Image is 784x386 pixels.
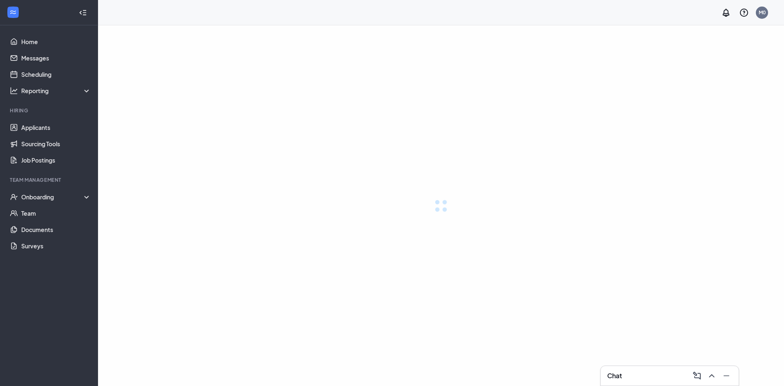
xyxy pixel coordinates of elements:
[21,193,91,201] div: Onboarding
[10,193,18,201] svg: UserCheck
[704,369,717,382] button: ChevronUp
[21,136,91,152] a: Sourcing Tools
[21,152,91,168] a: Job Postings
[79,9,87,17] svg: Collapse
[759,9,766,16] div: M0
[721,8,731,18] svg: Notifications
[707,371,717,381] svg: ChevronUp
[21,238,91,254] a: Surveys
[21,221,91,238] a: Documents
[719,369,732,382] button: Minimize
[21,205,91,221] a: Team
[10,107,89,114] div: Hiring
[692,371,702,381] svg: ComposeMessage
[21,66,91,83] a: Scheduling
[722,371,731,381] svg: Minimize
[21,119,91,136] a: Applicants
[21,87,91,95] div: Reporting
[9,8,17,16] svg: WorkstreamLogo
[690,369,703,382] button: ComposeMessage
[10,87,18,95] svg: Analysis
[607,371,622,380] h3: Chat
[10,176,89,183] div: Team Management
[739,8,749,18] svg: QuestionInfo
[21,50,91,66] a: Messages
[21,33,91,50] a: Home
